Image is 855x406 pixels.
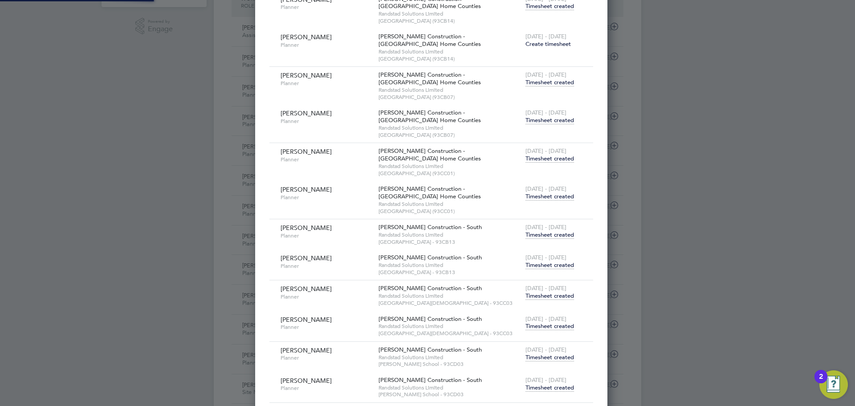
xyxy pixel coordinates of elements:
span: Timesheet created [525,353,574,361]
span: [DATE] - [DATE] [525,109,566,116]
span: [DATE] - [DATE] [525,33,566,40]
span: Planner [281,80,372,87]
span: [PERSON_NAME] Construction - [GEOGRAPHIC_DATA] Home Counties [379,109,481,124]
span: [DATE] - [DATE] [525,71,566,78]
span: [PERSON_NAME] Construction - [GEOGRAPHIC_DATA] Home Counties [379,71,481,86]
span: [PERSON_NAME] Construction - South [379,315,482,323]
span: Planner [281,156,372,163]
span: Timesheet created [525,155,574,163]
span: [DATE] - [DATE] [525,147,566,155]
span: [PERSON_NAME] [281,346,332,354]
span: Create timesheet [525,40,571,48]
span: Randstad Solutions Limited [379,384,521,391]
span: [PERSON_NAME] [281,285,332,293]
span: [PERSON_NAME] Construction - [GEOGRAPHIC_DATA] Home Counties [379,185,481,200]
span: Planner [281,354,372,361]
span: [GEOGRAPHIC_DATA] (93CC01) [379,170,521,177]
span: [DATE] - [DATE] [525,376,566,384]
span: [GEOGRAPHIC_DATA] (93CB07) [379,131,521,139]
span: Timesheet created [525,193,574,201]
span: Timesheet created [525,322,574,330]
span: Randstad Solutions Limited [379,124,521,131]
span: Timesheet created [525,2,574,10]
span: [DATE] - [DATE] [525,254,566,261]
span: Planner [281,324,372,331]
span: [PERSON_NAME] Construction - [GEOGRAPHIC_DATA] Home Counties [379,33,481,48]
span: [GEOGRAPHIC_DATA] (93CC01) [379,208,521,215]
span: [GEOGRAPHIC_DATA] (93CB14) [379,17,521,25]
span: Timesheet created [525,384,574,392]
span: Randstad Solutions Limited [379,201,521,208]
span: [PERSON_NAME] [281,148,332,156]
span: Randstad Solutions Limited [379,292,521,299]
span: Timesheet created [525,116,574,124]
span: Randstad Solutions Limited [379,163,521,170]
span: [GEOGRAPHIC_DATA] - 93CB13 [379,238,521,246]
span: [PERSON_NAME] Construction - South [379,376,482,384]
span: Planner [281,293,372,300]
span: Randstad Solutions Limited [379,354,521,361]
span: Randstad Solutions Limited [379,323,521,330]
span: Randstad Solutions Limited [379,48,521,55]
div: 2 [819,377,823,388]
span: [PERSON_NAME] Construction - South [379,254,482,261]
span: Planner [281,385,372,392]
span: [PERSON_NAME] [281,109,332,117]
span: Planner [281,262,372,270]
span: [DATE] - [DATE] [525,315,566,323]
span: [GEOGRAPHIC_DATA] - 93CB13 [379,269,521,276]
span: Planner [281,118,372,125]
button: Open Resource Center, 2 new notifications [819,370,848,399]
span: [GEOGRAPHIC_DATA][DEMOGRAPHIC_DATA] - 93CC03 [379,330,521,337]
span: [DATE] - [DATE] [525,223,566,231]
span: Randstad Solutions Limited [379,86,521,94]
span: Randstad Solutions Limited [379,262,521,269]
span: Planner [281,41,372,49]
span: Planner [281,194,372,201]
span: Timesheet created [525,78,574,86]
span: [GEOGRAPHIC_DATA] (93CB07) [379,94,521,101]
span: [PERSON_NAME] [281,71,332,79]
span: Timesheet created [525,292,574,300]
span: [PERSON_NAME] Construction - South [379,223,482,231]
span: Planner [281,4,372,11]
span: [PERSON_NAME] [281,377,332,385]
span: [GEOGRAPHIC_DATA][DEMOGRAPHIC_DATA] - 93CC03 [379,299,521,307]
span: [DATE] - [DATE] [525,346,566,353]
span: [DATE] - [DATE] [525,284,566,292]
span: Timesheet created [525,261,574,269]
span: [PERSON_NAME] [281,316,332,324]
span: [PERSON_NAME] Construction - South [379,284,482,292]
span: Randstad Solutions Limited [379,10,521,17]
span: [PERSON_NAME] Construction - South [379,346,482,353]
span: [PERSON_NAME] [281,254,332,262]
span: [PERSON_NAME] Construction - [GEOGRAPHIC_DATA] Home Counties [379,147,481,162]
span: Randstad Solutions Limited [379,231,521,238]
span: [DATE] - [DATE] [525,185,566,193]
span: [PERSON_NAME] [281,33,332,41]
span: [PERSON_NAME] School - 93CD03 [379,361,521,368]
span: Timesheet created [525,231,574,239]
span: [GEOGRAPHIC_DATA] (93CB14) [379,55,521,62]
span: [PERSON_NAME] [281,224,332,232]
span: [PERSON_NAME] School - 93CD03 [379,391,521,398]
span: Planner [281,232,372,239]
span: [PERSON_NAME] [281,185,332,193]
